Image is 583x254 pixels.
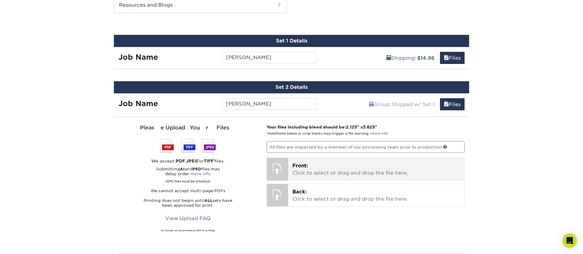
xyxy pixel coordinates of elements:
[222,98,316,110] input: Enter a job name
[292,188,460,203] p: Click to select or drag and drop the file here.
[371,132,388,135] a: more info
[292,189,307,195] span: Back:
[118,167,257,184] p: Submitting and files may delay order:
[382,52,438,64] a: Shipping: $14.96
[198,158,199,162] sup: 1
[118,198,257,208] p: Printing does not begin until sets have been approved for print.
[222,52,316,63] input: Enter a job name
[118,229,257,232] div: All formats will be converted to PDF for printing.
[267,141,465,153] p: All files are inspected by a member of our processing team prior to production.
[562,233,577,248] div: Open Intercom Messenger
[161,213,214,224] a: View Upload FAQ
[180,167,185,171] strong: AI
[193,167,201,171] strong: PSD
[444,55,449,61] span: files
[213,158,215,162] sup: 1
[444,102,449,107] span: files
[160,139,216,153] img: We accept: PSD, TIFF, or JPEG (JPG)
[204,198,213,203] strong: ALL
[365,98,438,110] a: Group Shipped w/ Set 1
[190,172,211,176] a: more info
[114,81,469,93] div: Set 2 Details
[440,98,465,110] a: Files
[369,102,374,107] span: shipping
[386,55,391,61] span: shipping
[118,189,257,193] p: We cannot accept multi-page PDFs
[346,125,357,129] span: 2.125
[186,159,198,163] strong: JPEG
[292,162,460,177] p: Click to select or drag and drop the file here.
[165,176,210,184] small: (EPS files must be emailed)
[204,159,213,163] strong: TIFF
[267,125,377,129] strong: Your files including bleed should be: " x "
[118,124,257,132] div: Please Upload Your Files
[292,163,308,169] span: Front:
[176,159,185,163] strong: PDF
[118,158,257,164] div: We accept: , or files.
[118,53,158,62] strong: Job Name
[118,99,158,108] strong: Job Name
[363,125,375,129] span: 3.625
[114,35,469,47] div: Set 1 Details
[414,55,435,61] b: : $14.96
[267,132,388,135] small: *Additional bleed or crop marks may trigger a file warning –
[440,52,465,64] a: Files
